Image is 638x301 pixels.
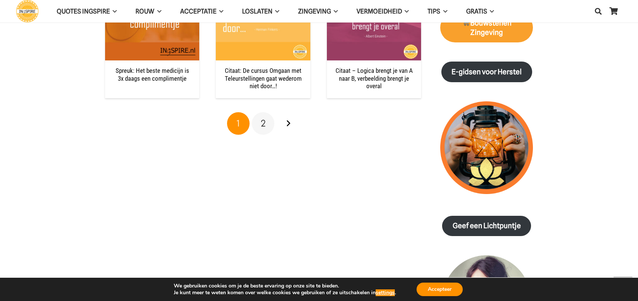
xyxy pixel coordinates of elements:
[457,2,503,21] a: GRATISGRATIS Menu
[154,2,161,21] span: ROUW Menu
[227,112,250,135] span: Pagina 1
[126,2,170,21] a: ROUWROUW Menu
[441,62,532,82] a: E-gidsen voor Herstel
[462,19,512,37] strong: Bouwstenen Zingeving
[440,2,447,21] span: TIPS Menu
[487,2,494,21] span: GRATIS Menu
[233,2,289,21] a: LoslatenLoslaten Menu
[225,67,302,90] a: Citaat: De cursus Omgaan met Teleurstellingen gaat wederom niet door…!
[376,289,395,296] button: settings
[252,112,274,135] a: Pagina 2
[453,221,521,230] strong: Geef een Lichtpuntje
[418,2,456,21] a: TIPSTIPS Menu
[217,2,223,21] span: Acceptatie Menu
[174,289,396,296] p: Je kunt meer te weten komen over welke cookies we gebruiken of ze uitschakelen in .
[451,68,522,76] strong: E-gidsen voor Herstel
[174,283,396,289] p: We gebruiken cookies om je de beste ervaring op onze site te bieden.
[591,2,606,21] a: Zoeken
[614,277,632,295] a: Terug naar top
[289,2,347,21] a: ZingevingZingeving Menu
[440,101,533,194] img: lichtpuntjes voor in donkere tijden
[440,13,533,43] a: 🛒Bouwstenen Zingeving
[242,8,272,15] span: Loslaten
[402,2,409,21] span: VERMOEIDHEID Menu
[57,8,110,15] span: QUOTES INGSPIRE
[180,8,217,15] span: Acceptatie
[466,8,487,15] span: GRATIS
[298,8,331,15] span: Zingeving
[47,2,126,21] a: QUOTES INGSPIREQUOTES INGSPIRE Menu
[417,283,463,296] button: Accepteer
[336,67,413,90] a: Citaat – Logica brengt je van A naar B, verbeelding brengt je overal
[427,8,440,15] span: TIPS
[272,2,279,21] span: Loslaten Menu
[261,118,266,129] span: 2
[116,67,189,82] a: Spreuk: Het beste medicijn is 3x daags een complimentje
[110,2,117,21] span: QUOTES INGSPIRE Menu
[331,2,338,21] span: Zingeving Menu
[171,2,233,21] a: AcceptatieAcceptatie Menu
[442,216,531,236] a: Geef een Lichtpuntje
[236,118,240,129] span: 1
[357,8,402,15] span: VERMOEIDHEID
[347,2,418,21] a: VERMOEIDHEIDVERMOEIDHEID Menu
[135,8,154,15] span: ROUW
